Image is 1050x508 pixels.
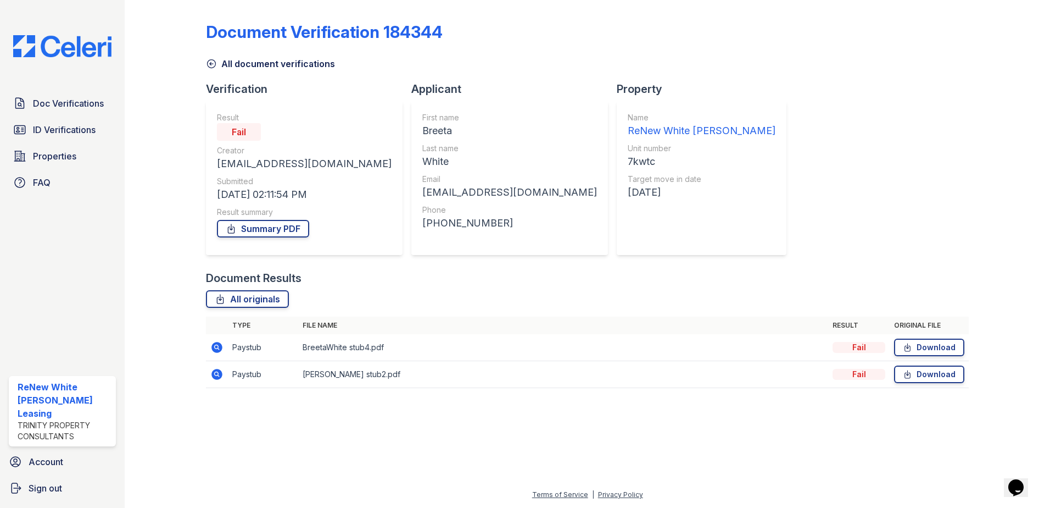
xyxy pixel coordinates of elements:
div: Name [628,112,775,123]
div: Breeta [422,123,597,139]
span: FAQ [33,176,51,189]
div: ReNew White [PERSON_NAME] Leasing [18,380,111,420]
a: Download [894,366,964,383]
a: FAQ [9,172,116,194]
div: Fail [833,342,885,353]
a: Privacy Policy [598,490,643,499]
th: Type [228,317,298,334]
a: ID Verifications [9,119,116,141]
a: Properties [9,145,116,167]
a: Terms of Service [532,490,588,499]
div: | [592,490,594,499]
td: Paystub [228,361,298,388]
div: [EMAIL_ADDRESS][DOMAIN_NAME] [217,156,392,172]
div: [EMAIL_ADDRESS][DOMAIN_NAME] [422,185,597,200]
th: Result [828,317,890,334]
a: Doc Verifications [9,92,116,114]
a: Download [894,339,964,356]
div: Document Results [206,270,301,286]
a: All originals [206,290,289,308]
div: Result summary [217,207,392,218]
div: ReNew White [PERSON_NAME] [628,123,775,139]
div: Fail [833,369,885,380]
a: Account [4,451,120,473]
span: Account [29,455,63,468]
span: ID Verifications [33,123,96,136]
div: [PHONE_NUMBER] [422,216,597,231]
th: Original file [890,317,969,334]
div: [DATE] 02:11:54 PM [217,187,392,202]
td: BreetaWhite stub4.pdf [298,334,828,361]
div: Last name [422,143,597,154]
td: Paystub [228,334,298,361]
div: Property [617,81,795,97]
a: Sign out [4,477,120,499]
div: Document Verification 184344 [206,22,443,42]
div: Email [422,174,597,185]
div: Submitted [217,176,392,187]
img: CE_Logo_Blue-a8612792a0a2168367f1c8372b55b34899dd931a85d93a1a3d3e32e68fde9ad4.png [4,35,120,57]
span: Doc Verifications [33,97,104,110]
div: Creator [217,145,392,156]
div: Trinity Property Consultants [18,420,111,442]
div: Phone [422,205,597,216]
a: Name ReNew White [PERSON_NAME] [628,112,775,139]
div: Result [217,112,392,123]
span: Properties [33,150,76,163]
div: 7kwtc [628,154,775,169]
td: [PERSON_NAME] stub2.pdf [298,361,828,388]
div: [DATE] [628,185,775,200]
div: Unit number [628,143,775,154]
th: File name [298,317,828,334]
div: Fail [217,123,261,141]
div: Applicant [411,81,617,97]
a: Summary PDF [217,220,309,238]
div: White [422,154,597,169]
div: Target move in date [628,174,775,185]
span: Sign out [29,482,62,495]
div: Verification [206,81,411,97]
a: All document verifications [206,57,335,70]
div: First name [422,112,597,123]
iframe: chat widget [1004,464,1039,497]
